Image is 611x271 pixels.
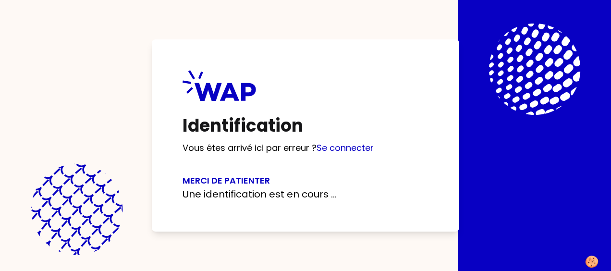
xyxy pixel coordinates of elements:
[183,141,428,155] p: Vous êtes arrivé ici par erreur ?
[183,116,428,135] h1: Identification
[183,174,428,187] h3: Merci de patienter
[317,142,374,154] a: Se connecter
[183,187,428,201] p: Une identification est en cours ...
